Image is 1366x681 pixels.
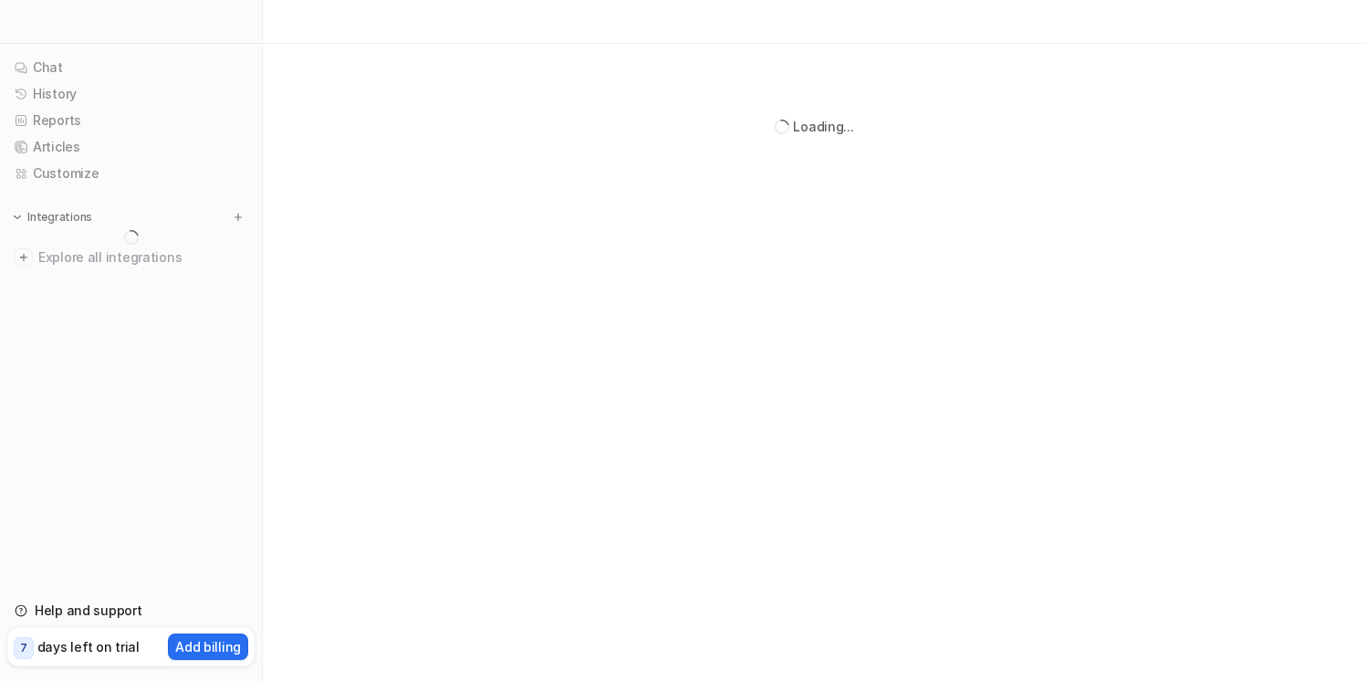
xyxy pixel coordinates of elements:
p: 7 [20,640,27,656]
button: Integrations [7,208,98,226]
img: expand menu [11,211,24,224]
img: explore all integrations [15,248,33,267]
div: Loading... [793,117,853,136]
a: Reports [7,108,255,133]
a: Help and support [7,598,255,623]
p: Add billing [175,637,241,656]
a: Articles [7,134,255,160]
a: Explore all integrations [7,245,255,270]
a: History [7,81,255,107]
a: Chat [7,55,255,80]
a: Customize [7,161,255,186]
button: Add billing [168,634,248,660]
span: Explore all integrations [38,243,247,272]
p: Integrations [27,210,92,225]
img: menu_add.svg [232,211,245,224]
p: days left on trial [37,637,140,656]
